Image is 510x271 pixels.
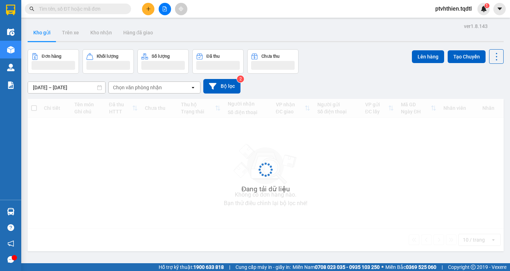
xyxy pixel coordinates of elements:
[85,24,118,41] button: Kho nhận
[247,49,299,74] button: Chưa thu
[159,3,171,15] button: file-add
[315,264,380,270] strong: 0708 023 035 - 0935 103 250
[97,54,118,59] div: Khối lượng
[381,266,384,269] span: ⚪️
[28,82,105,93] input: Select a date range.
[493,3,506,15] button: caret-down
[385,263,436,271] span: Miền Bắc
[471,265,476,270] span: copyright
[42,54,61,59] div: Đơn hàng
[6,5,15,15] img: logo-vxr
[412,50,444,63] button: Lên hàng
[486,3,488,8] span: 1
[56,24,85,41] button: Trên xe
[406,264,436,270] strong: 0369 525 060
[28,24,56,41] button: Kho gửi
[464,22,488,30] div: ver 1.8.143
[137,49,189,74] button: Số lượng
[206,54,220,59] div: Đã thu
[28,49,79,74] button: Đơn hàng
[7,81,15,89] img: solution-icon
[236,263,291,271] span: Cung cấp máy in - giấy in:
[203,79,240,94] button: Bộ lọc
[142,3,154,15] button: plus
[261,54,279,59] div: Chưa thu
[146,6,151,11] span: plus
[178,6,183,11] span: aim
[7,240,14,247] span: notification
[481,6,487,12] img: icon-new-feature
[175,3,187,15] button: aim
[7,224,14,231] span: question-circle
[83,49,134,74] button: Khối lượng
[162,6,167,11] span: file-add
[113,84,162,91] div: Chọn văn phòng nhận
[448,50,486,63] button: Tạo Chuyến
[193,264,224,270] strong: 1900 633 818
[442,263,443,271] span: |
[39,5,123,13] input: Tìm tên, số ĐT hoặc mã đơn
[293,263,380,271] span: Miền Nam
[7,256,14,263] span: message
[7,28,15,36] img: warehouse-icon
[152,54,170,59] div: Số lượng
[7,46,15,53] img: warehouse-icon
[484,3,489,8] sup: 1
[497,6,503,12] span: caret-down
[190,85,196,90] svg: open
[430,4,477,13] span: ptvhthien.tqdtl
[29,6,34,11] span: search
[242,184,290,194] div: Đang tải dữ liệu
[7,208,15,215] img: warehouse-icon
[118,24,159,41] button: Hàng đã giao
[229,263,230,271] span: |
[7,64,15,71] img: warehouse-icon
[192,49,244,74] button: Đã thu
[159,263,224,271] span: Hỗ trợ kỹ thuật:
[237,75,244,83] sup: 2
